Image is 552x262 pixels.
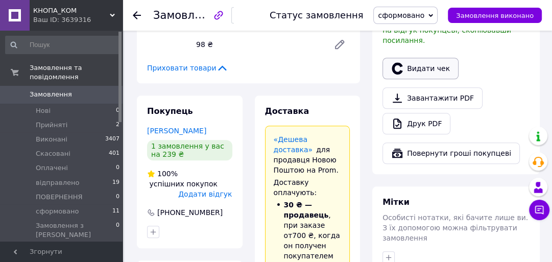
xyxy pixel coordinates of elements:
[382,87,483,109] a: Завантажити PDF
[147,140,232,160] div: 1 замовлення у вас на 239 ₴
[116,121,119,130] span: 2
[112,178,119,187] span: 19
[33,6,110,15] span: КНОПА_КОМ
[36,193,83,202] span: ПОВЕРНЕННЯ
[36,121,67,130] span: Прийняті
[36,221,116,240] span: Замовлення з [PERSON_NAME]
[274,177,342,198] div: Доставку оплачують:
[116,221,119,240] span: 0
[284,201,329,219] span: 30 ₴ — продавець
[153,9,222,21] span: Замовлення
[147,127,206,135] a: [PERSON_NAME]
[270,10,364,20] div: Статус замовлення
[36,135,67,144] span: Виконані
[36,207,79,216] span: сформовано
[147,63,228,73] span: Приховати товари
[30,63,123,82] span: Замовлення та повідомлення
[133,10,141,20] div: Повернутися назад
[109,149,119,158] span: 401
[382,142,520,164] button: Повернути гроші покупцеві
[382,113,450,134] a: Друк PDF
[448,8,542,23] button: Замовлення виконано
[329,34,350,55] a: Редагувати
[382,58,459,79] button: Видати чек
[156,207,224,218] div: [PHONE_NUMBER]
[382,197,410,207] span: Мітки
[116,163,119,173] span: 0
[147,106,193,116] span: Покупець
[274,134,342,175] div: для продавця Новою Поштою на Prom.
[33,15,123,25] div: Ваш ID: 3639316
[178,190,232,198] span: Додати відгук
[274,135,313,154] a: «Дешева доставка»
[382,213,528,242] span: Особисті нотатки, які бачите лише ви. З їх допомогою можна фільтрувати замовлення
[36,178,79,187] span: відправлено
[456,12,534,19] span: Замовлення виконано
[157,170,178,178] span: 100%
[112,207,119,216] span: 11
[116,106,119,115] span: 0
[30,90,72,99] span: Замовлення
[529,200,549,220] button: Чат з покупцем
[105,135,119,144] span: 3407
[116,193,119,202] span: 0
[36,163,68,173] span: Оплачені
[36,149,70,158] span: Скасовані
[192,37,325,52] div: 98 ₴
[378,11,424,19] span: сформовано
[5,36,121,54] input: Пошук
[265,106,309,116] span: Доставка
[147,169,232,189] div: успішних покупок
[36,106,51,115] span: Нові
